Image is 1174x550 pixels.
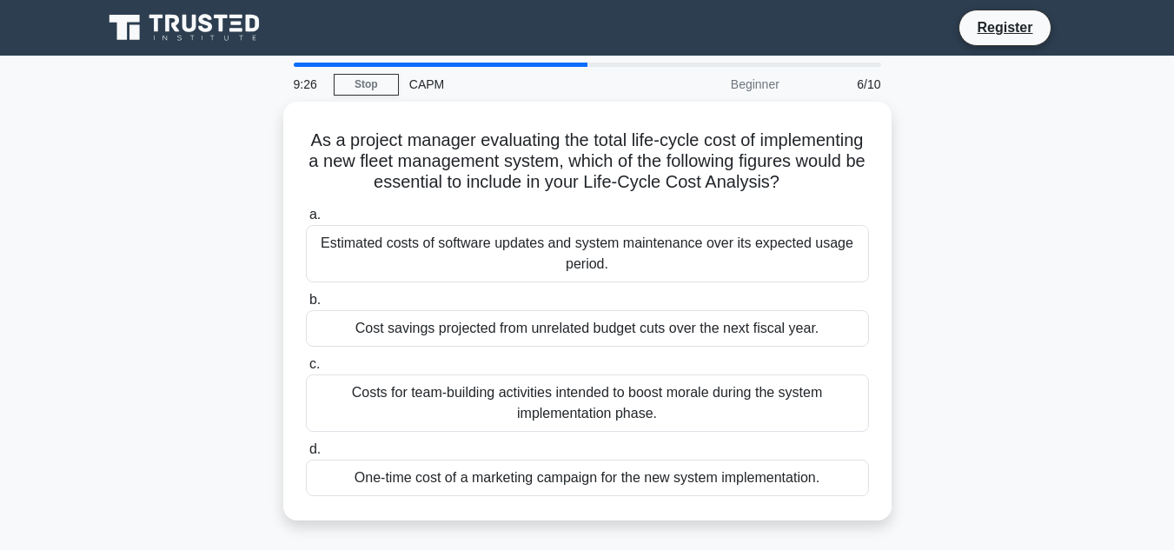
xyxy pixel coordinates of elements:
span: b. [309,292,321,307]
a: Stop [334,74,399,96]
h5: As a project manager evaluating the total life-cycle cost of implementing a new fleet management ... [304,129,871,194]
span: d. [309,441,321,456]
div: Estimated costs of software updates and system maintenance over its expected usage period. [306,225,869,282]
span: c. [309,356,320,371]
div: One-time cost of a marketing campaign for the new system implementation. [306,460,869,496]
div: Beginner [638,67,790,102]
div: 6/10 [790,67,892,102]
div: 9:26 [283,67,334,102]
a: Register [966,17,1043,38]
div: Costs for team-building activities intended to boost morale during the system implementation phase. [306,374,869,432]
div: Cost savings projected from unrelated budget cuts over the next fiscal year. [306,310,869,347]
span: a. [309,207,321,222]
div: CAPM [399,67,638,102]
